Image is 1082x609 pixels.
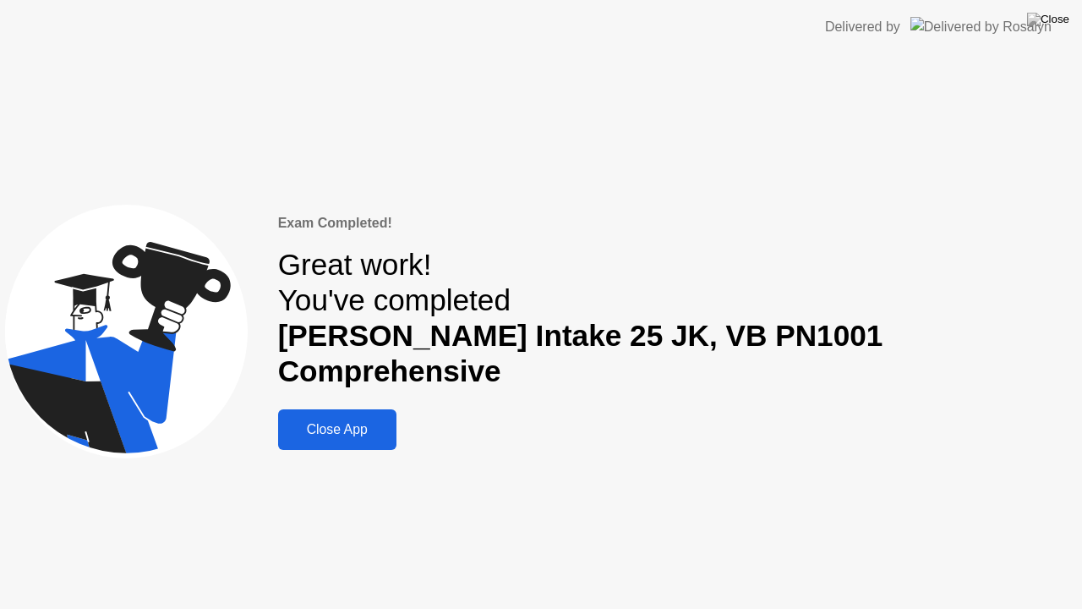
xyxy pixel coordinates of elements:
[278,213,1077,233] div: Exam Completed!
[278,319,883,387] b: [PERSON_NAME] Intake 25 JK, VB PN1001 Comprehensive
[283,422,391,437] div: Close App
[278,409,396,450] button: Close App
[1027,13,1069,26] img: Close
[278,247,1077,390] div: Great work! You've completed
[825,17,900,37] div: Delivered by
[910,17,1052,36] img: Delivered by Rosalyn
